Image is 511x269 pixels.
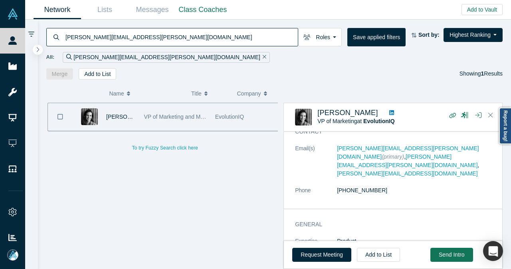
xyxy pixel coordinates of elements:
a: [PERSON_NAME] [106,114,152,120]
a: [PERSON_NAME][EMAIL_ADDRESS][PERSON_NAME][DOMAIN_NAME] [337,145,479,160]
a: Class Coaches [176,0,230,19]
button: Close [485,109,497,122]
dt: Expertise [295,237,337,254]
button: Title [191,85,229,102]
h3: General [295,220,486,229]
span: Company [237,85,261,102]
a: [PERSON_NAME][EMAIL_ADDRESS][DOMAIN_NAME] [337,170,477,177]
button: Merge [46,68,73,80]
a: [PERSON_NAME] [317,109,378,117]
button: Add to List [79,68,116,80]
span: VP of Marketing and Member Impact [144,114,235,120]
span: Product [337,238,356,244]
span: Results [481,70,503,77]
a: Lists [81,0,129,19]
span: All: [46,53,55,61]
button: Name [109,85,183,102]
a: EvolutionIQ [363,118,395,124]
img: Mia Scott's Account [7,249,18,261]
strong: 1 [481,70,484,77]
button: Roles [298,28,342,46]
strong: Sort by: [418,32,440,38]
a: Messages [129,0,176,19]
button: Bookmark [48,103,73,131]
img: Alchemist Vault Logo [7,8,18,20]
button: Save applied filters [347,28,406,46]
input: Search by name, title, company, summary, expertise, investment criteria or topics of focus [65,28,298,46]
a: [PERSON_NAME][EMAIL_ADDRESS][PERSON_NAME][DOMAIN_NAME] [337,153,477,168]
div: Showing [460,68,503,80]
span: Name [109,85,124,102]
button: Add to List [357,248,400,262]
button: Request Meeting [292,248,351,262]
span: VP of Marketing at [317,118,395,124]
img: Catherine Spence's Profile Image [81,108,98,125]
div: [PERSON_NAME][EMAIL_ADDRESS][PERSON_NAME][DOMAIN_NAME] [63,52,269,63]
dt: Phone [295,186,337,203]
a: [PHONE_NUMBER] [337,187,387,193]
img: Catherine Spence's Profile Image [295,109,312,126]
button: Company [237,85,275,102]
button: Send Intro [430,248,473,262]
a: Network [34,0,81,19]
span: (primary) [382,153,404,160]
button: Highest Ranking [444,28,503,42]
button: To try Fuzzy Search click here [127,143,204,153]
span: EvolutionIQ [215,114,244,120]
dt: Email(s) [295,144,337,186]
h3: Contact [295,128,486,136]
a: Report a bug! [499,108,511,144]
dd: , , [337,144,497,178]
span: Title [191,85,202,102]
button: Remove Filter [260,53,266,62]
button: Add to Vault [461,4,503,15]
